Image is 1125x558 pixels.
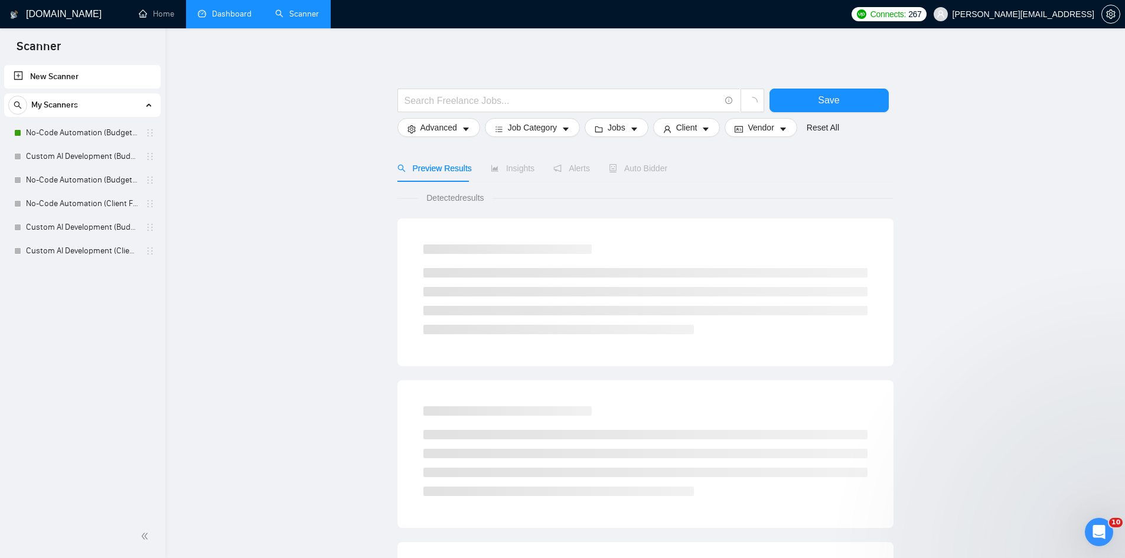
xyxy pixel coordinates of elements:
span: holder [145,199,155,208]
span: caret-down [702,125,710,133]
span: info-circle [725,97,733,105]
span: My Scanners [31,93,78,117]
span: Auto Bidder [609,164,667,173]
span: 10 [1109,518,1123,527]
span: Vendor [748,121,774,134]
span: folder [595,125,603,133]
a: No-Code Automation (Budget Filters) [26,168,138,192]
span: user [937,10,945,18]
span: caret-down [630,125,638,133]
span: Preview Results [397,164,472,173]
a: searchScanner [275,9,319,19]
span: search [397,164,406,172]
span: area-chart [491,164,499,172]
a: dashboardDashboard [198,9,252,19]
span: user [663,125,671,133]
span: holder [145,246,155,256]
span: Alerts [553,164,590,173]
a: homeHome [139,9,174,19]
span: holder [145,152,155,161]
span: holder [145,223,155,232]
span: setting [407,125,416,133]
span: caret-down [562,125,570,133]
span: holder [145,175,155,185]
span: caret-down [779,125,787,133]
span: holder [145,128,155,138]
img: logo [10,5,18,24]
span: idcard [735,125,743,133]
span: notification [553,164,562,172]
button: userClientcaret-down [653,118,720,137]
span: Job Category [508,121,557,134]
span: Save [818,93,839,107]
span: Insights [491,164,534,173]
li: My Scanners [4,93,161,263]
button: setting [1101,5,1120,24]
img: upwork-logo.png [857,9,866,19]
button: search [8,96,27,115]
button: idcardVendorcaret-down [725,118,797,137]
a: setting [1101,9,1120,19]
span: search [9,101,27,109]
span: Jobs [608,121,625,134]
span: setting [1102,9,1120,19]
li: New Scanner [4,65,161,89]
iframe: Intercom live chat [1085,518,1113,546]
span: double-left [141,530,152,542]
a: Custom AI Development (Budget Filter) [26,145,138,168]
span: bars [495,125,503,133]
span: Scanner [7,38,70,63]
span: Detected results [418,191,492,204]
a: No-Code Automation (Budget Filters) [26,121,138,145]
span: Client [676,121,697,134]
a: Reset All [807,121,839,134]
input: Search Freelance Jobs... [405,93,720,108]
button: barsJob Categorycaret-down [485,118,580,137]
span: Connects: [870,8,906,21]
span: robot [609,164,617,172]
button: Save [769,89,889,112]
a: New Scanner [14,65,151,89]
a: Custom AI Development (Budget Filters) [26,216,138,239]
a: No-Code Automation (Client Filters) [26,192,138,216]
a: Custom AI Development (Client Filters) [26,239,138,263]
span: caret-down [462,125,470,133]
span: 267 [908,8,921,21]
span: loading [747,97,758,107]
button: settingAdvancedcaret-down [397,118,480,137]
button: folderJobscaret-down [585,118,648,137]
span: Advanced [420,121,457,134]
